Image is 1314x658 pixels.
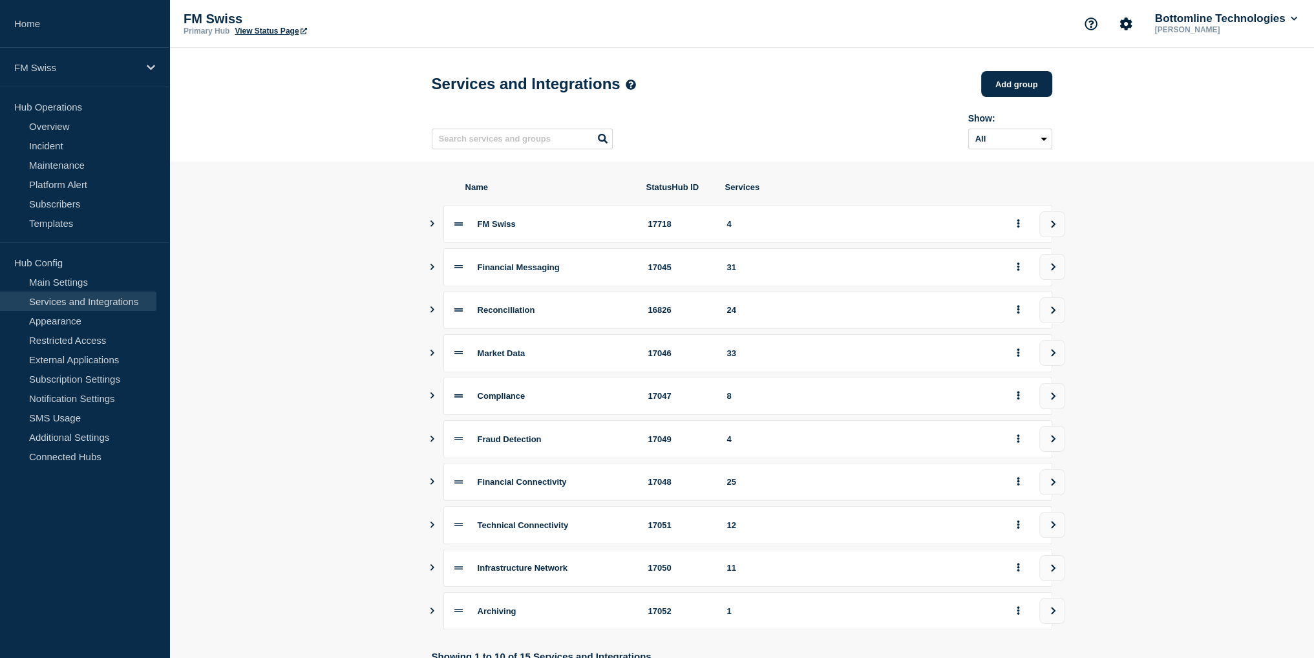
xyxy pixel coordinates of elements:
[1039,426,1065,452] button: view group
[648,606,712,616] div: 17052
[429,248,436,286] button: Show services
[1039,469,1065,495] button: view group
[725,182,995,192] span: Services
[1010,558,1026,578] button: group actions
[648,348,712,358] div: 17046
[981,71,1052,97] button: Add group
[648,434,712,444] div: 17049
[432,129,613,149] input: Search services and groups
[648,305,712,315] div: 16826
[478,391,525,401] span: Compliance
[648,219,712,229] div: 17718
[727,305,995,315] div: 24
[184,12,442,27] p: FM Swiss
[429,592,436,630] button: Show services
[478,434,542,444] span: Fraud Detection
[1010,257,1026,277] button: group actions
[968,113,1052,123] div: Show:
[1010,515,1026,535] button: group actions
[1039,598,1065,624] button: view group
[727,348,995,358] div: 33
[478,563,567,573] span: Infrastructure Network
[727,391,995,401] div: 8
[1152,25,1287,34] p: [PERSON_NAME]
[478,219,516,229] span: FM Swiss
[1010,472,1026,492] button: group actions
[648,520,712,530] div: 17051
[429,463,436,501] button: Show services
[1010,214,1026,234] button: group actions
[727,606,995,616] div: 1
[1039,383,1065,409] button: view group
[1039,254,1065,280] button: view group
[1112,10,1139,37] button: Account settings
[1010,300,1026,320] button: group actions
[727,219,995,229] div: 4
[727,262,995,272] div: 31
[727,563,995,573] div: 11
[465,182,631,192] span: Name
[14,62,138,73] p: FM Swiss
[478,606,516,616] span: Archiving
[1039,211,1065,237] button: view group
[478,520,569,530] span: Technical Connectivity
[432,75,636,93] h1: Services and Integrations
[1010,429,1026,449] button: group actions
[478,348,525,358] span: Market Data
[478,477,567,487] span: Financial Connectivity
[1039,340,1065,366] button: view group
[1077,10,1105,37] button: Support
[1010,601,1026,621] button: group actions
[478,262,560,272] span: Financial Messaging
[968,129,1052,149] select: Archived
[429,420,436,458] button: Show services
[646,182,710,192] span: StatusHub ID
[429,549,436,587] button: Show services
[235,27,306,36] a: View Status Page
[648,391,712,401] div: 17047
[1010,386,1026,406] button: group actions
[648,477,712,487] div: 17048
[429,291,436,329] button: Show services
[727,520,995,530] div: 12
[648,262,712,272] div: 17045
[429,506,436,544] button: Show services
[1039,512,1065,538] button: view group
[429,334,436,372] button: Show services
[1152,12,1300,25] button: Bottomline Technologies
[1010,343,1026,363] button: group actions
[429,205,436,243] button: Show services
[648,563,712,573] div: 17050
[1039,297,1065,323] button: view group
[1039,555,1065,581] button: view group
[727,434,995,444] div: 4
[478,305,535,315] span: Reconciliation
[429,377,436,415] button: Show services
[727,477,995,487] div: 25
[184,27,229,36] p: Primary Hub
